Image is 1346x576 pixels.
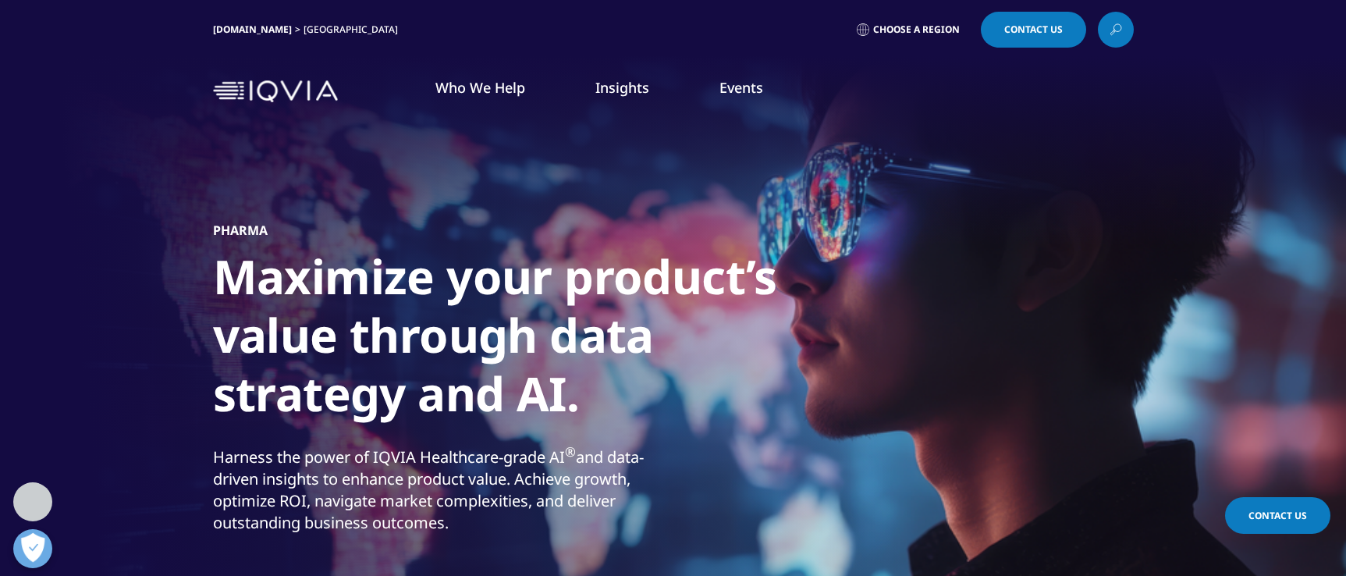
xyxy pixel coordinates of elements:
[565,443,576,460] sup: ®
[595,78,649,97] a: Insights
[304,23,404,36] div: [GEOGRAPHIC_DATA]
[213,23,292,36] a: [DOMAIN_NAME]
[1004,25,1063,34] span: Contact Us
[213,247,798,432] h1: Maximize your product’s value through data strategy and AI.
[213,222,268,238] h5: PHARMA
[1248,509,1307,522] span: Contact Us
[1225,497,1330,534] a: Contact Us
[13,529,52,568] button: Open Preferences
[873,23,960,36] span: Choose a Region
[981,12,1086,48] a: Contact Us
[213,446,669,543] p: Harness the power of IQVIA Healthcare-grade AI and data-driven insights to enhance product value....
[344,55,1134,128] nav: Primary
[435,78,525,97] a: Who We Help
[213,80,338,103] img: IQVIA Healthcare Information Technology and Pharma Clinical Research Company
[719,78,763,97] a: Events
